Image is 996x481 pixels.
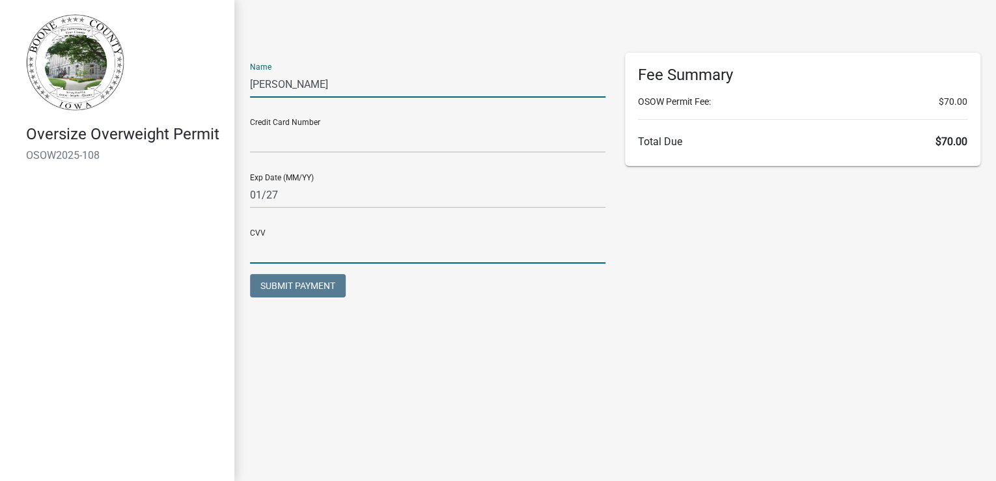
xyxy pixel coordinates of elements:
img: Boone County, Iowa [26,14,125,111]
h4: Oversize Overweight Permit [26,125,224,144]
h6: OSOW2025-108 [26,149,224,161]
button: Submit Payment [250,274,346,297]
li: OSOW Permit Fee: [638,95,967,109]
h6: Total Due [638,135,967,148]
span: $70.00 [935,135,967,148]
h6: Fee Summary [638,66,967,85]
span: Submit Payment [260,281,335,291]
span: $70.00 [939,95,967,109]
